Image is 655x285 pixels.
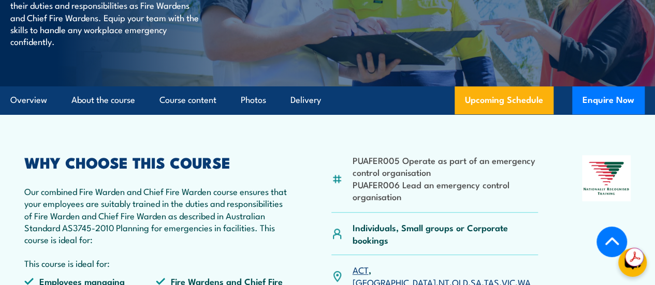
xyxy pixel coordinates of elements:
[24,185,287,246] p: Our combined Fire Warden and Chief Fire Warden course ensures that your employees are suitably tr...
[24,155,287,169] h2: WHY CHOOSE THIS COURSE
[159,86,216,114] a: Course content
[24,257,287,269] p: This course is ideal for:
[241,86,266,114] a: Photos
[618,248,647,277] button: chat-button
[71,86,135,114] a: About the course
[353,178,538,203] li: PUAFER006 Lead an emergency control organisation
[353,221,538,246] p: Individuals, Small groups or Corporate bookings
[290,86,321,114] a: Delivery
[10,86,47,114] a: Overview
[353,154,538,178] li: PUAFER005 Operate as part of an emergency control organisation
[455,86,554,114] a: Upcoming Schedule
[572,86,645,114] button: Enquire Now
[582,155,631,201] img: Nationally Recognised Training logo.
[353,263,369,276] a: ACT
